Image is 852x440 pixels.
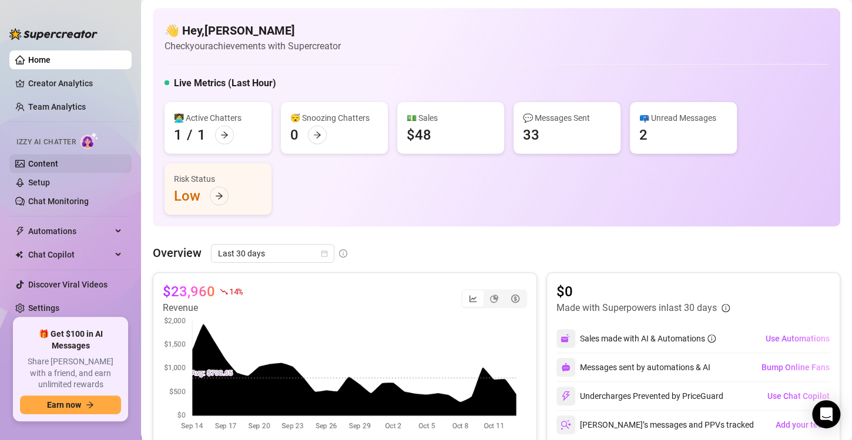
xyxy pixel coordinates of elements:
[321,250,328,257] span: calendar
[561,363,571,372] img: svg%3e
[86,401,94,409] span: arrow-right
[174,172,262,185] div: Risk Status
[20,395,121,414] button: Earn nowarrow-right
[561,391,571,401] img: svg%3e
[812,400,840,428] div: Open Intercom Messenger
[20,329,121,351] span: 🎁 Get $100 in AI Messages
[220,131,229,139] span: arrow-right
[776,420,830,429] span: Add your team
[556,301,717,315] article: Made with Superpowers in last 30 days
[153,244,202,262] article: Overview
[722,304,730,312] span: info-circle
[765,329,830,348] button: Use Automations
[523,126,539,144] div: 33
[339,249,347,258] span: info-circle
[556,387,723,405] div: Undercharges Prevented by PriceGuard
[775,415,830,434] button: Add your team
[174,111,262,124] div: 👩‍💻 Active Chatters
[174,76,276,90] h5: Live Metrics (Last Hour)
[407,126,431,144] div: $48
[313,131,321,139] span: arrow-right
[707,334,716,343] span: info-circle
[28,178,50,187] a: Setup
[229,286,243,297] span: 14 %
[639,111,727,124] div: 📪 Unread Messages
[197,126,206,144] div: 1
[28,102,86,111] a: Team Analytics
[561,333,571,344] img: svg%3e
[766,334,830,343] span: Use Automations
[767,387,830,405] button: Use Chat Copilot
[767,391,830,401] span: Use Chat Copilot
[490,295,498,303] span: pie-chart
[80,132,99,149] img: AI Chatter
[580,332,716,345] div: Sales made with AI & Automations
[218,245,327,262] span: Last 30 days
[15,226,25,236] span: thunderbolt
[47,400,81,409] span: Earn now
[28,280,108,289] a: Discover Viral Videos
[407,111,495,124] div: 💵 Sales
[28,197,89,206] a: Chat Monitoring
[15,251,23,259] img: Chat Copilot
[511,295,519,303] span: dollar-circle
[220,287,228,296] span: fall
[16,137,76,148] span: Izzy AI Chatter
[556,282,730,301] article: $0
[28,303,59,313] a: Settings
[163,282,215,301] article: $23,960
[461,289,527,308] div: segmented control
[561,419,571,430] img: svg%3e
[556,358,710,377] div: Messages sent by automations & AI
[28,245,112,264] span: Chat Copilot
[469,295,477,303] span: line-chart
[20,356,121,391] span: Share [PERSON_NAME] with a friend, and earn unlimited rewards
[165,22,341,39] h4: 👋 Hey, [PERSON_NAME]
[290,126,298,144] div: 0
[28,74,122,93] a: Creator Analytics
[215,192,223,200] span: arrow-right
[28,159,58,168] a: Content
[556,415,754,434] div: [PERSON_NAME]’s messages and PPVs tracked
[523,111,611,124] div: 💬 Messages Sent
[174,126,182,144] div: 1
[28,55,51,65] a: Home
[762,363,830,372] span: Bump Online Fans
[639,126,648,144] div: 2
[290,111,378,124] div: 😴 Snoozing Chatters
[9,28,98,40] img: logo-BBDzfeDw.svg
[165,39,341,53] article: Check your achievements with Supercreator
[761,358,830,377] button: Bump Online Fans
[163,301,243,315] article: Revenue
[28,222,112,241] span: Automations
